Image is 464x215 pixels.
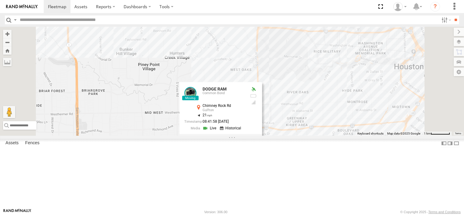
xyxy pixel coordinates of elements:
span: 1 km [424,132,431,135]
button: Zoom Home [3,46,12,55]
button: Keyboard shortcuts [357,131,384,136]
label: Search Filter Options [439,15,452,24]
div: Common Bond [203,91,245,95]
div: © Copyright 2025 - [400,210,461,214]
a: View Live Media Streams [203,125,218,131]
span: Map data ©2025 Google [387,132,420,135]
div: Version: 306.00 [204,210,227,214]
label: Fences [22,139,43,148]
div: Date/time of location update [184,120,245,124]
a: Terms and Conditions [428,210,461,214]
label: Assets [2,139,22,148]
div: Valid GPS Fix [250,87,257,92]
label: Dock Summary Table to the Right [447,139,453,148]
div: Gulfton [203,108,245,112]
label: Hide Summary Table [453,139,459,148]
div: No battery health information received from this device. [250,93,257,98]
button: Zoom in [3,30,12,38]
div: Lupe Hernandez [391,2,409,11]
div: Chimney Rock Rd [203,104,245,108]
i: ? [430,2,440,12]
a: Visit our Website [3,209,31,215]
img: rand-logo.svg [6,5,38,9]
button: Map Scale: 1 km per 60 pixels [422,131,452,136]
label: Search Query [13,15,18,24]
label: Measure [3,58,12,66]
a: View Historical Media Streams [220,125,243,131]
label: Dock Summary Table to the Left [441,139,447,148]
a: DODGE RAM [203,87,227,91]
div: Last Event GSM Signal Strength [250,100,257,105]
button: Drag Pegman onto the map to open Street View [3,106,15,118]
label: Map Settings [454,68,464,76]
a: Terms [455,132,461,135]
span: 21 [203,113,212,117]
button: Zoom out [3,38,12,46]
a: View Asset Details [184,87,196,99]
